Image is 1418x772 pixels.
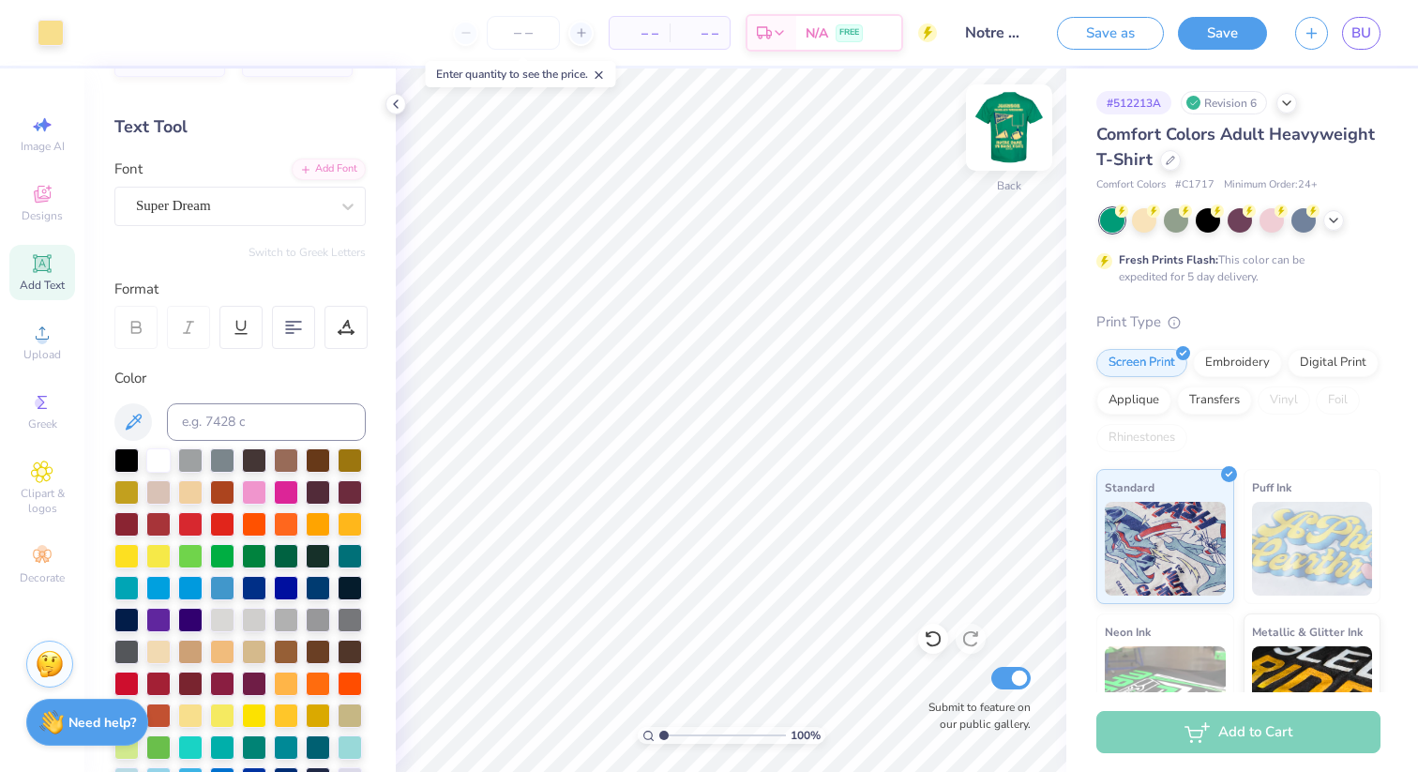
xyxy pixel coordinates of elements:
div: Add Font [292,159,366,180]
div: Back [997,177,1021,194]
div: Enter quantity to see the price. [426,61,616,87]
span: 100 % [791,727,821,744]
span: Comfort Colors [1096,177,1166,193]
span: Comfort Colors Adult Heavyweight T-Shirt [1096,123,1375,171]
div: Screen Print [1096,349,1187,377]
div: Foil [1316,386,1360,415]
a: BU [1342,17,1380,50]
div: Revision 6 [1181,91,1267,114]
img: Neon Ink [1105,646,1226,740]
span: Standard [1105,477,1154,497]
div: Transfers [1177,386,1252,415]
img: Back [972,90,1047,165]
div: Vinyl [1258,386,1310,415]
img: Standard [1105,502,1226,596]
span: Upload [23,347,61,362]
span: Greek [28,416,57,431]
div: Applique [1096,386,1171,415]
input: – – [487,16,560,50]
img: Puff Ink [1252,502,1373,596]
span: Minimum Order: 24 + [1224,177,1318,193]
label: Font [114,159,143,180]
span: N/A [806,23,828,43]
button: Save as [1057,17,1164,50]
span: # C1717 [1175,177,1214,193]
input: Untitled Design [951,14,1043,52]
span: Neon Ink [1105,622,1151,642]
div: Text Tool [114,114,366,140]
div: Format [114,279,368,300]
span: – – [681,23,718,43]
div: Embroidery [1193,349,1282,377]
span: Metallic & Glitter Ink [1252,622,1363,642]
span: Puff Ink [1252,477,1291,497]
span: Add Text [20,278,65,293]
div: Color [114,368,366,389]
div: Print Type [1096,311,1380,333]
span: – – [621,23,658,43]
div: Rhinestones [1096,424,1187,452]
div: # 512213A [1096,91,1171,114]
span: Decorate [20,570,65,585]
div: Digital Print [1288,349,1379,377]
span: Image AI [21,139,65,154]
div: This color can be expedited for 5 day delivery. [1119,251,1350,285]
input: e.g. 7428 c [167,403,366,441]
span: FREE [839,26,859,39]
span: Designs [22,208,63,223]
label: Submit to feature on our public gallery. [918,699,1031,733]
img: Metallic & Glitter Ink [1252,646,1373,740]
strong: Fresh Prints Flash: [1119,252,1218,267]
span: Clipart & logos [9,486,75,516]
button: Switch to Greek Letters [249,245,366,260]
span: BU [1351,23,1371,44]
button: Save [1178,17,1267,50]
strong: Need help? [68,714,136,732]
